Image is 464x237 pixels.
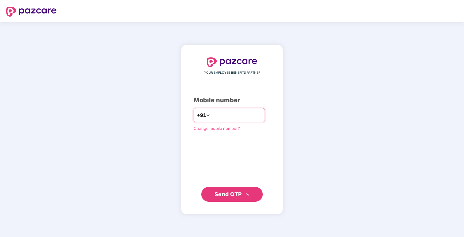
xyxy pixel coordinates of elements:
[201,187,263,202] button: Send OTPdouble-right
[194,126,240,131] a: Change mobile number?
[197,111,206,119] span: +91
[246,193,250,197] span: double-right
[204,70,260,75] span: YOUR EMPLOYEE BENEFITS PARTNER
[206,113,210,117] span: down
[6,7,57,17] img: logo
[207,57,257,67] img: logo
[194,95,270,105] div: Mobile number
[214,191,242,197] span: Send OTP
